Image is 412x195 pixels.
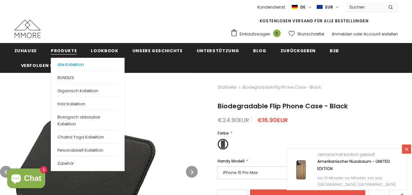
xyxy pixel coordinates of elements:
span: Kundendienst [257,4,285,10]
a: Unterstützung [197,43,239,58]
a: Blog [253,43,266,58]
span: Personalisiert Kollektion [57,147,103,153]
span: Produkte [51,48,77,54]
a: Anmelden [332,31,352,37]
span: 0 [273,30,281,37]
span: de [300,4,305,11]
span: Jemand hat kürzlich gekauft [317,152,375,157]
a: Chakra Yoga Kollektion [57,130,118,143]
span: €16.90EUR [257,116,287,124]
span: Zurückgeben [281,48,316,54]
span: BUNDLES [57,75,74,80]
span: KOSTENLOSEN VERSAND FÜR ALLE BESTELLUNGEN [260,18,369,24]
img: MMORE Cases [14,20,41,38]
a: Holz Kollektion [57,97,118,110]
span: Einkaufswagen [240,31,270,37]
a: Lookbook [91,43,118,58]
span: Wunschzettel [297,31,324,37]
span: Blog [253,48,266,54]
a: Produkte [51,43,77,58]
a: B2B [330,43,339,58]
span: B2B [330,48,339,54]
a: Einkaufswagen 0 [230,29,284,39]
img: i-lang-2.png [292,4,298,10]
a: BUNDLES [57,71,118,84]
span: Zuhause [14,48,37,54]
a: Unsere Geschichte [132,43,182,58]
inbox-online-store-chat: Onlineshop-Chat von Shopify [5,168,47,190]
span: Chakra Yoga Kollektion [57,134,104,140]
span: Verfolgen Sie Ihre Bestellung [21,62,101,69]
span: Organisch Kollektion [57,88,98,94]
a: Verfolgen Sie Ihre Bestellung [21,58,101,73]
span: Alle Kollektion [57,62,84,67]
a: Zurückgeben [281,43,316,58]
span: vor 10 Minuten vor Minuten, von aus [GEOGRAPHIC_DATA], [GEOGRAPHIC_DATA] [317,175,396,187]
a: Zuhause [14,43,37,58]
input: Search Site [345,2,383,12]
span: EUR [325,4,333,11]
a: Wunschzettel [288,28,324,40]
span: €24.90EUR [217,116,249,124]
a: Personalisiert Kollektion [57,143,118,156]
a: Amerikanischer Nussbaum - LIMITED EDITION [317,159,390,171]
a: Account erstellen [363,31,398,37]
a: Biologisch abbaubar Kollektion [57,110,118,130]
span: Biologisch abbaubar Kollektion [57,114,100,127]
a: Startseite [217,83,236,91]
span: Unterstützung [197,48,239,54]
span: Farbe [217,130,228,136]
a: Organisch Kollektion [57,84,118,97]
span: Handy Modell [217,158,244,164]
span: Unsere Geschichte [132,48,182,54]
span: Biodegradable Flip Phone Case - Black [242,83,321,91]
span: Zubehör [57,161,74,166]
a: Zubehör [57,156,118,169]
span: Lookbook [91,48,118,54]
label: iPhone 15 Pro Max [217,166,402,179]
a: Alle Kollektion [57,58,118,71]
span: Holz Kollektion [57,101,85,107]
span: Biodegradable Flip Phone Case - Black [217,101,347,111]
span: oder [353,31,363,37]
